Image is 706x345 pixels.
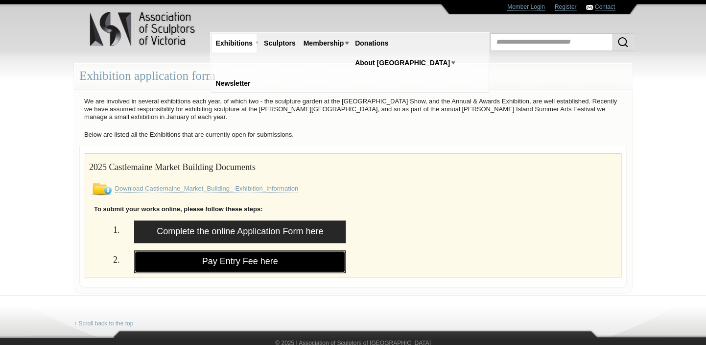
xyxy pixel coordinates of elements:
[212,34,257,52] a: Exhibitions
[79,128,627,141] p: Below are listed all the Exhibitions that are currently open for submissions.
[507,3,545,11] a: Member Login
[115,185,298,193] a: Download Castlemaine_Market_Building_-Exhibition_Information
[351,54,454,72] a: About [GEOGRAPHIC_DATA]
[300,34,348,52] a: Membership
[351,34,392,52] a: Donations
[586,5,593,10] img: Contact ASV
[595,3,615,11] a: Contact
[134,250,346,273] a: Pay Entry Fee here
[74,320,133,327] a: ↑ Scroll back to the top
[89,158,617,175] h2: 2025 Castlemaine Market Building Documents
[89,221,119,238] h2: 1.
[74,63,632,89] div: Exhibition application form
[260,34,300,52] a: Sculptors
[94,205,262,213] strong: To submit your works online, please follow these steps:
[617,36,629,48] img: Search
[89,10,197,49] img: logo.png
[89,183,113,195] img: Download File
[89,250,119,268] h2: 2.
[555,3,577,11] a: Register
[79,95,627,123] p: We are involved in several exhibitions each year, of which two - the sculpture garden at the [GEO...
[212,74,255,93] a: Newsletter
[134,221,346,243] a: Complete the online Application Form here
